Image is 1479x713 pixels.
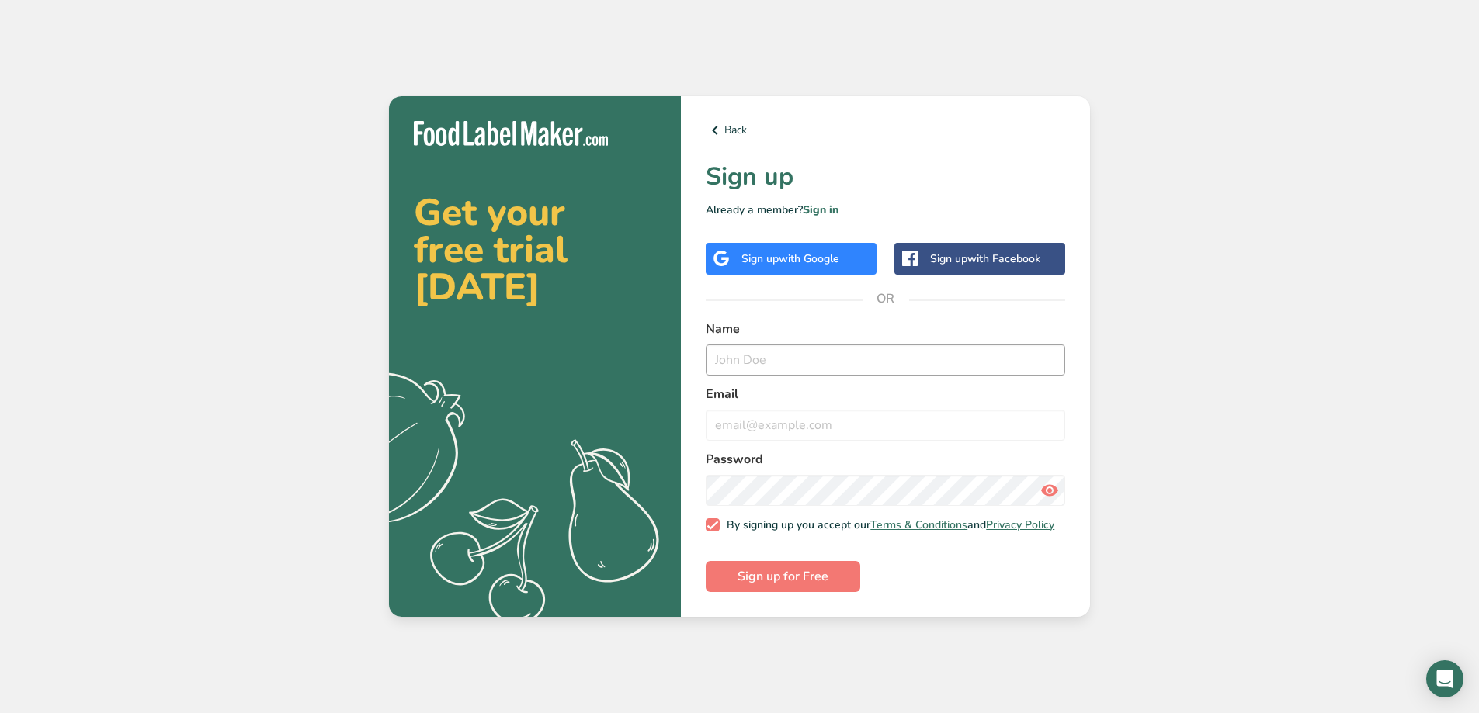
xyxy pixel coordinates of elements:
[967,251,1040,266] span: with Facebook
[706,410,1065,441] input: email@example.com
[779,251,839,266] span: with Google
[738,567,828,586] span: Sign up for Free
[930,251,1040,267] div: Sign up
[1426,660,1463,697] div: Open Intercom Messenger
[706,202,1065,218] p: Already a member?
[706,121,1065,140] a: Back
[720,518,1055,532] span: By signing up you accept our and
[706,385,1065,403] label: Email
[986,517,1054,532] a: Privacy Policy
[414,121,608,147] img: Food Label Maker
[706,320,1065,338] label: Name
[741,251,839,267] div: Sign up
[414,194,656,306] h2: Get your free trial [DATE]
[706,450,1065,469] label: Password
[706,561,860,592] button: Sign up for Free
[863,275,909,322] span: OR
[706,344,1065,376] input: John Doe
[870,517,967,532] a: Terms & Conditions
[803,202,838,217] a: Sign in
[706,158,1065,196] h1: Sign up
